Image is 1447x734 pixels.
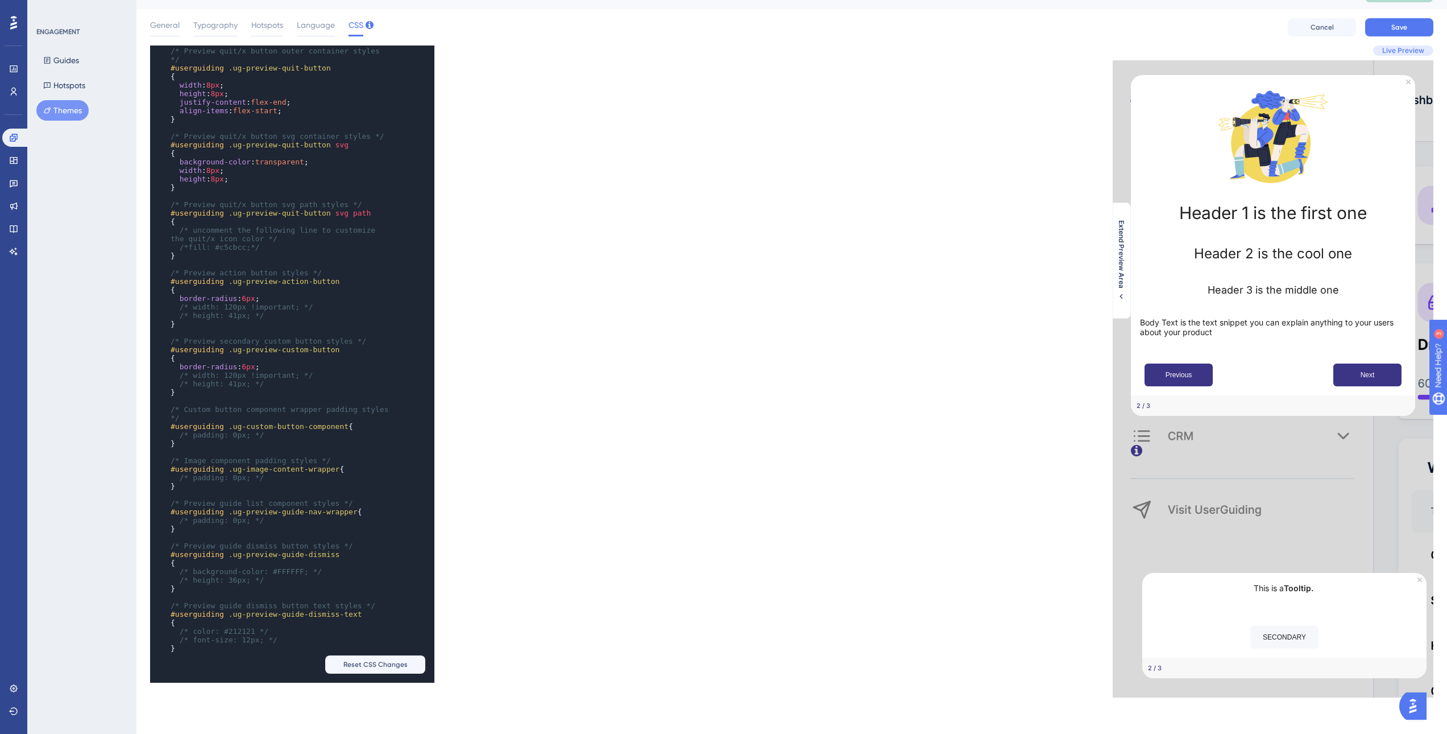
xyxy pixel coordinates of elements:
span: /* padding: 0px; */ [180,431,264,439]
p: This is a [39,522,305,535]
span: } [171,525,175,533]
span: : ; [171,294,260,303]
span: .ug-preview-quit-button [229,209,331,217]
span: Language [297,18,335,32]
button: Themes [36,100,89,121]
div: Close Preview [293,19,298,24]
span: height [180,175,206,183]
span: { [171,465,344,473]
span: align-items [180,106,229,115]
span: /* font-size: 12px; */ [180,636,277,644]
span: #userguiding [171,277,224,286]
span: { [171,286,175,294]
span: CSS [349,18,363,32]
iframe: UserGuiding AI Assistant Launcher [1399,689,1433,723]
span: #userguiding [171,610,224,618]
span: 8px [210,175,223,183]
img: Modal Media [103,19,217,133]
span: } [171,388,175,397]
span: { [171,72,175,81]
span: #userguiding [171,345,224,354]
span: /* height: 41px; */ [180,380,264,388]
span: /* width: 120px !important; */ [180,371,313,380]
span: Reset CSS Changes [343,660,408,669]
span: : ; [171,106,282,115]
button: Previous [32,303,100,326]
span: } [171,644,175,653]
button: SECONDARY [138,566,206,588]
span: { [171,559,175,567]
div: Step 2 of 3 [35,603,49,612]
span: .ug-preview-guide-dismiss [229,550,340,559]
span: : ; [171,166,224,175]
button: Extend Preview Area [1112,220,1130,301]
div: 3 [79,6,82,15]
span: height [180,89,206,98]
span: { [171,422,353,431]
span: } [171,482,175,490]
span: : ; [171,89,229,98]
span: } [171,183,175,192]
span: width [180,81,202,89]
div: Footer [30,597,314,618]
h2: Header 2 is the cool one [27,185,293,201]
span: 8px [206,166,219,175]
span: /* padding: 0px; */ [180,516,264,525]
span: /* Custom button component wrapper padding styles */ [171,405,393,422]
div: Close Preview [305,517,309,522]
span: { [171,508,362,516]
span: #userguiding [171,422,224,431]
span: : ; [171,98,291,106]
span: { [171,217,175,226]
div: ENGAGEMENT [36,27,80,36]
span: #userguiding [171,141,224,149]
span: } [171,439,175,448]
span: General [150,18,180,32]
button: Hotspots [36,75,92,96]
span: path [353,209,371,217]
span: Hotspots [251,18,283,32]
span: svg [335,141,349,149]
span: .ug-preview-quit-button [229,141,331,149]
h1: Header 1 is the first one [27,142,293,163]
span: /* width: 120px !important; */ [180,303,313,311]
span: /* height: 41px; */ [180,311,264,320]
span: Cancel [1311,23,1334,32]
span: /* Preview guide list component styles */ [171,499,353,508]
button: Next [221,303,289,326]
span: transparent [255,158,304,166]
span: /* Image component padding styles */ [171,456,331,465]
span: .ug-preview-guide-nav-wrapper [229,508,358,516]
span: .ug-preview-custom-button [229,345,340,354]
span: } [171,584,175,593]
span: Extend Preview Area [1117,220,1126,288]
span: /* uncomment the following line to customize the quit/x icon color */ [171,226,380,243]
span: border-radius [180,362,238,371]
span: background-color [180,158,251,166]
span: /* Preview action button styles */ [171,269,322,277]
span: /* padding: 0px; */ [180,473,264,482]
span: } [171,115,175,123]
span: { [171,354,175,362]
span: #userguiding [171,209,224,217]
button: Save [1365,18,1433,36]
span: .ug-preview-action-button [229,277,340,286]
span: Need Help? [27,3,71,17]
span: { [171,149,175,158]
span: /* Preview secondary custom button styles */ [171,337,366,345]
span: /* Preview quit/x button svg container styles */ [171,132,384,141]
span: } [171,251,175,260]
span: svg [335,209,349,217]
span: .ug-custom-button-component [229,422,349,431]
span: .ug-preview-guide-dismiss-text [229,610,362,618]
button: Guides [36,50,86,71]
span: /* background-color: #FFFFFF; */ [180,567,322,576]
span: Live Preview [1382,46,1424,55]
span: #userguiding [171,64,224,72]
button: Cancel [1288,18,1356,36]
span: /* color: #212121 */ [180,627,269,636]
span: /* Preview guide dismiss button text styles */ [171,601,375,610]
span: /* Preview guide dismiss button styles */ [171,542,353,550]
span: : ; [171,362,260,371]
